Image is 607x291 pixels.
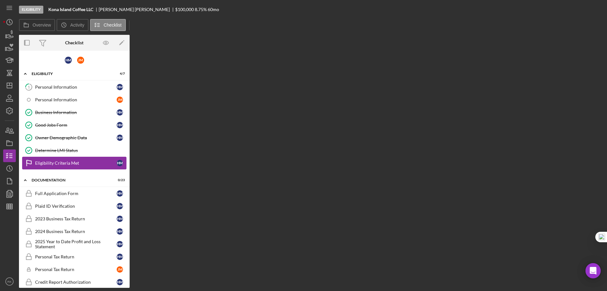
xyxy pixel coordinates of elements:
[117,279,123,285] div: H M
[7,280,12,283] text: RK
[35,123,117,128] div: Good Jobs Form
[22,157,126,169] a: Eligibility Criteria MetHM
[22,250,126,263] a: Personal Tax ReturnHM
[32,72,109,76] div: Eligibility
[35,85,117,90] div: Personal Information
[117,84,123,90] div: H M
[117,135,123,141] div: H M
[22,212,126,225] a: 2023 Business Tax ReturnHM
[99,7,175,12] div: [PERSON_NAME] [PERSON_NAME]
[77,57,84,64] div: J M
[19,19,55,31] button: Overview
[35,204,117,209] div: Plaid ID Verification
[65,57,72,64] div: H M
[35,97,117,102] div: Personal Information
[117,109,123,116] div: H M
[113,72,125,76] div: 4 / 7
[117,160,123,166] div: H M
[22,276,126,288] a: Credit Report AuthorizationHM
[117,122,123,128] div: H M
[22,200,126,212] a: Plaid ID VerificationHM
[117,190,123,197] div: H M
[35,161,117,166] div: Eligibility Criteria Met
[28,85,30,89] tspan: 1
[22,81,126,93] a: 1Personal InformationHM
[208,7,219,12] div: 60 mo
[35,191,117,196] div: Full Application Form
[35,110,117,115] div: Business Information
[33,22,51,28] label: Overview
[22,238,126,250] a: 2025 Year to Date Profit and Loss StatementHM
[35,148,126,153] div: Determine LMI Status
[22,263,126,276] a: Personal Tax ReturnJM
[35,216,117,221] div: 2023 Business Tax Return
[57,19,88,31] button: Activity
[598,234,605,240] img: one_i.png
[22,106,126,119] a: Business InformationHM
[117,254,123,260] div: H M
[117,241,123,247] div: H M
[22,225,126,238] a: 2024 Business Tax ReturnHM
[22,119,126,131] a: Good Jobs FormHM
[35,229,117,234] div: 2024 Business Tax Return
[586,263,601,278] div: Open Intercom Messenger
[117,97,123,103] div: J M
[175,7,194,12] span: $100,000
[35,254,117,259] div: Personal Tax Return
[113,178,125,182] div: 0 / 23
[70,22,84,28] label: Activity
[22,93,126,106] a: Personal InformationJM
[48,7,93,12] b: Kona Island Coffee LLC
[117,203,123,209] div: H M
[35,135,117,140] div: Owner Demographic Data
[90,19,126,31] button: Checklist
[65,40,83,45] div: Checklist
[35,280,117,285] div: Credit Report Authorization
[35,267,117,272] div: Personal Tax Return
[32,178,109,182] div: Documentation
[22,144,126,157] a: Determine LMI Status
[19,6,43,14] div: Eligibility
[35,239,117,249] div: 2025 Year to Date Profit and Loss Statement
[104,22,122,28] label: Checklist
[22,187,126,200] a: Full Application FormHM
[22,131,126,144] a: Owner Demographic DataHM
[117,228,123,235] div: H M
[117,266,123,273] div: J M
[3,275,16,288] button: RK
[117,216,123,222] div: H M
[195,7,207,12] div: 8.75 %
